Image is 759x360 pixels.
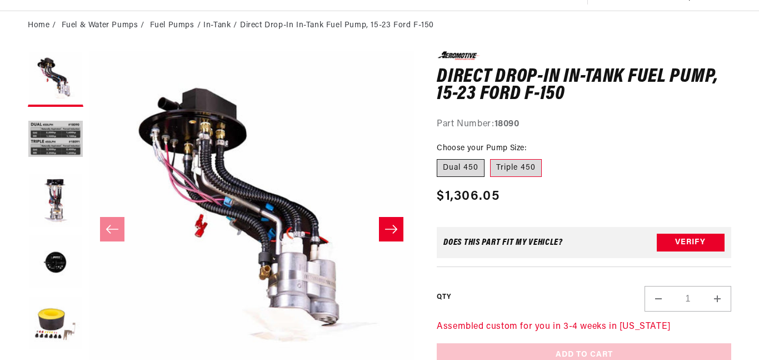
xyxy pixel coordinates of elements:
button: Load image 2 in gallery view [28,112,83,168]
button: Verify [657,234,725,251]
a: Fuel Pumps [150,19,194,32]
legend: Choose your Pump Size: [437,142,527,154]
button: Load image 4 in gallery view [28,235,83,290]
span: $1,306.05 [437,186,500,206]
h1: Direct Drop-In In-Tank Fuel Pump, 15-23 Ford F-150 [437,68,731,103]
div: Part Number: [437,117,731,132]
a: Home [28,19,49,32]
a: Fuel & Water Pumps [62,19,138,32]
p: Assembled custom for you in 3-4 weeks in [US_STATE] [437,320,731,334]
label: QTY [437,293,451,302]
label: Dual 450 [437,159,485,177]
label: Triple 450 [490,159,542,177]
strong: 18090 [495,120,520,129]
button: Load image 5 in gallery view [28,296,83,352]
li: In-Tank [203,19,240,32]
button: Slide left [100,217,124,241]
div: Does This part fit My vehicle? [443,238,563,247]
li: Direct Drop-In In-Tank Fuel Pump, 15-23 Ford F-150 [240,19,434,32]
button: Load image 1 in gallery view [28,51,83,107]
button: Slide right [379,217,403,241]
button: Load image 3 in gallery view [28,174,83,229]
nav: breadcrumbs [28,19,731,32]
